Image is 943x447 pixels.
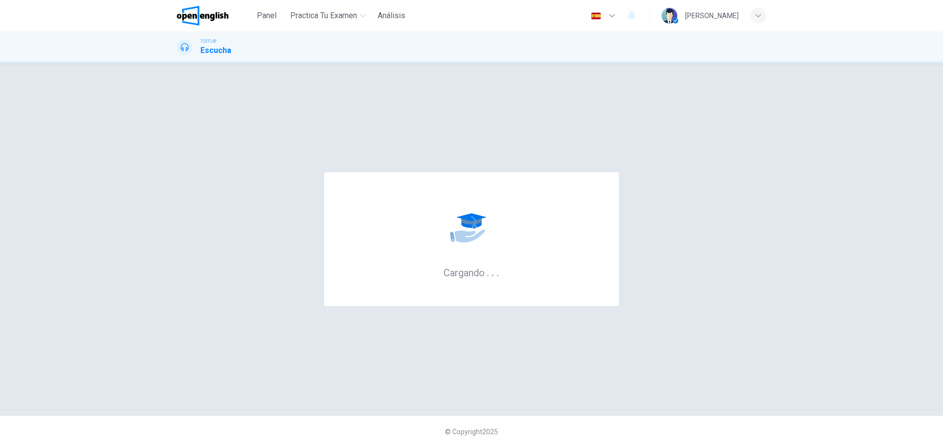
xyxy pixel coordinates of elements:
a: OpenEnglish logo [177,6,251,26]
img: Profile picture [662,8,677,24]
button: Análisis [374,7,409,25]
span: Análisis [378,10,405,22]
button: Panel [251,7,282,25]
span: Panel [257,10,277,22]
h6: . [496,263,499,280]
h6: . [486,263,490,280]
h6: Cargando [444,266,499,279]
div: [PERSON_NAME] [685,10,739,22]
h6: . [491,263,495,280]
h1: Escucha [200,45,231,56]
span: © Copyright 2025 [445,428,498,436]
button: Practica tu examen [286,7,370,25]
img: OpenEnglish logo [177,6,228,26]
span: TOEFL® [200,38,216,45]
span: Practica tu examen [290,10,357,22]
img: es [590,12,602,20]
